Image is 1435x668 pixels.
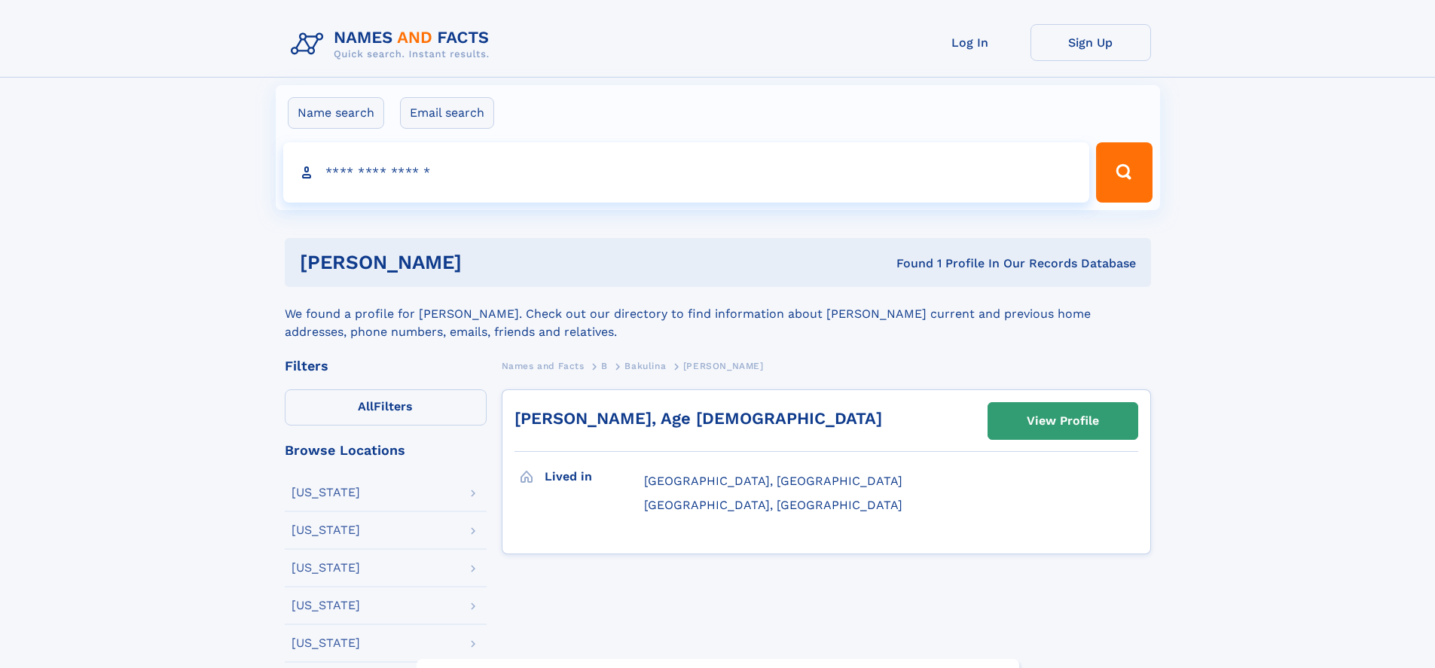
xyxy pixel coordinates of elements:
[644,474,902,488] span: [GEOGRAPHIC_DATA], [GEOGRAPHIC_DATA]
[285,24,502,65] img: Logo Names and Facts
[988,403,1137,439] a: View Profile
[910,24,1030,61] a: Log In
[683,361,764,371] span: [PERSON_NAME]
[292,637,360,649] div: [US_STATE]
[624,361,666,371] span: Bakulina
[285,389,487,426] label: Filters
[292,562,360,574] div: [US_STATE]
[285,287,1151,341] div: We found a profile for [PERSON_NAME]. Check out our directory to find information about [PERSON_N...
[292,524,360,536] div: [US_STATE]
[644,498,902,512] span: [GEOGRAPHIC_DATA], [GEOGRAPHIC_DATA]
[358,399,374,413] span: All
[1030,24,1151,61] a: Sign Up
[285,444,487,457] div: Browse Locations
[601,356,608,375] a: B
[292,599,360,612] div: [US_STATE]
[285,359,487,373] div: Filters
[545,464,644,490] h3: Lived in
[502,356,585,375] a: Names and Facts
[624,356,666,375] a: Bakulina
[283,142,1090,203] input: search input
[400,97,494,129] label: Email search
[601,361,608,371] span: B
[514,409,882,428] a: [PERSON_NAME], Age [DEMOGRAPHIC_DATA]
[679,255,1136,272] div: Found 1 Profile In Our Records Database
[1096,142,1152,203] button: Search Button
[300,253,679,272] h1: [PERSON_NAME]
[1027,404,1099,438] div: View Profile
[288,97,384,129] label: Name search
[292,487,360,499] div: [US_STATE]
